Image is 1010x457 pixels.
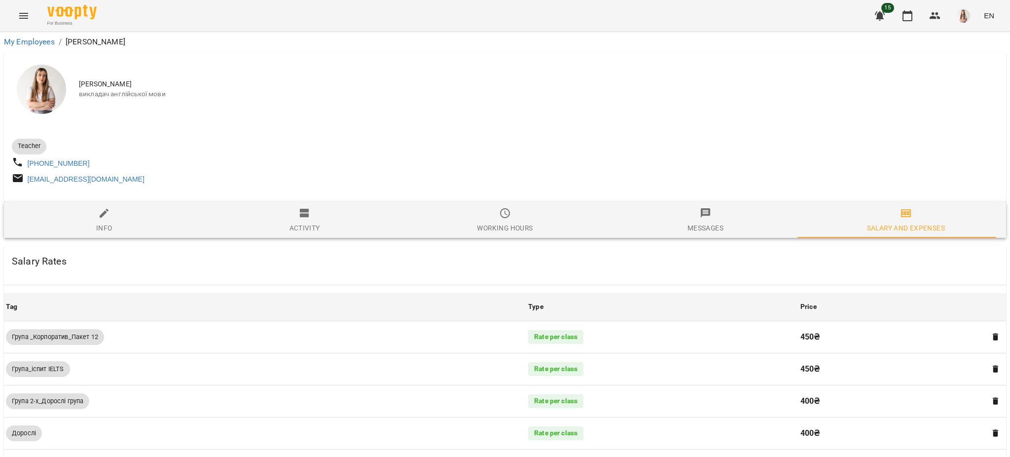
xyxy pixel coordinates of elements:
th: Tag [4,293,526,321]
p: 450 ₴ [800,363,982,375]
img: Voopty Logo [47,5,97,19]
div: Salary and Expenses [867,222,945,234]
span: 15 [881,3,894,13]
span: Група _Корпоратив_Пакет 12 [6,333,104,342]
div: Rate per class [528,362,583,376]
img: 991d444c6ac07fb383591aa534ce9324.png [956,9,970,23]
a: My Employees [4,37,55,46]
div: Info [96,222,112,234]
nav: breadcrumb [4,36,1006,48]
span: [PERSON_NAME] [79,79,998,89]
button: Menu [12,4,36,28]
h6: Salary Rates [12,254,67,269]
div: Working hours [477,222,533,234]
span: Дорослі [6,429,42,438]
p: 450 ₴ [800,331,982,343]
button: EN [980,6,998,25]
img: Михно Віта Олександрівна [17,65,66,114]
a: [PHONE_NUMBER] [28,159,90,167]
span: Група_іспит IELTS [6,365,70,374]
p: 400 ₴ [800,427,982,439]
li: / [59,36,62,48]
div: Rate per class [528,394,583,408]
div: Activity [289,222,320,234]
button: Delete [989,331,1002,343]
a: [EMAIL_ADDRESS][DOMAIN_NAME] [28,175,144,183]
th: Price [798,293,1006,321]
button: Delete [989,395,1002,408]
span: For Business [47,20,97,27]
p: 400 ₴ [800,395,982,407]
button: Delete [989,363,1002,376]
span: Teacher [12,142,46,151]
th: Type [526,293,798,321]
span: Група 2-х_Дорослі група [6,397,89,406]
div: Messages [687,222,723,234]
span: викладач англійської мови [79,89,998,99]
button: Delete [989,427,1002,440]
p: [PERSON_NAME] [66,36,125,48]
div: Rate per class [528,330,583,344]
div: Rate per class [528,426,583,440]
span: EN [984,10,994,21]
